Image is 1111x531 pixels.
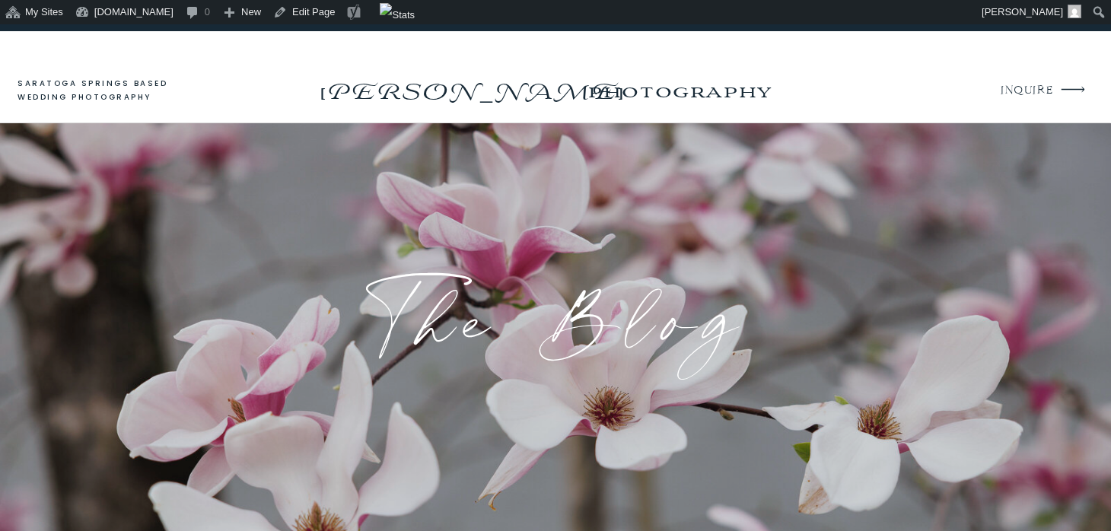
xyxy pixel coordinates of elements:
[558,70,801,112] a: photography
[269,281,841,344] h1: The Blog
[982,6,1063,17] span: [PERSON_NAME]
[18,77,196,105] a: saratoga springs based wedding photography
[1001,81,1052,101] a: INQUIRE
[380,3,415,27] img: Views over 48 hours. Click for more Jetpack Stats.
[316,74,626,98] a: [PERSON_NAME]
